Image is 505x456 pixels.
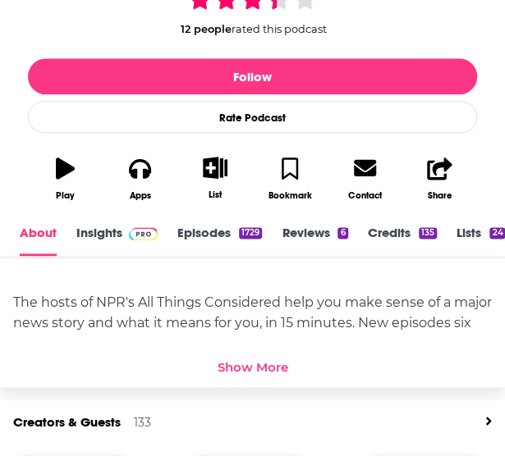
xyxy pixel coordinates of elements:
a: Reviews6 [282,225,347,256]
a: InsightsPodchaser Pro [76,225,158,256]
div: 135 [419,227,437,239]
a: Lists24 [457,225,505,256]
div: Rate Podcast [28,101,477,133]
div: 133 [134,414,151,429]
span: rated this podcast [232,23,327,35]
div: Contact [348,189,381,201]
button: List [177,146,252,210]
a: View All [485,413,492,429]
a: Credits135 [368,225,437,256]
button: Play [28,146,103,211]
a: Contact [328,146,402,211]
button: Bookmark [253,146,328,211]
a: About [20,225,57,256]
div: Apps [130,190,151,201]
div: Bookmark [269,190,312,201]
span: 12 people [181,23,232,35]
div: The hosts of NPR's All Things Considered help you make sense of a major news story and what it me... [13,292,492,415]
div: List [209,189,222,200]
div: 6 [337,227,347,239]
img: Podchaser Pro [129,227,158,240]
a: Creators & Guests [13,413,121,429]
button: Apps [103,146,177,211]
div: Play [56,190,75,201]
button: Share [402,146,477,211]
div: 1729 [239,227,262,239]
a: Episodes1729 [177,225,262,256]
div: 24 [489,227,505,239]
button: Follow [28,58,477,94]
div: Share [427,190,452,201]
